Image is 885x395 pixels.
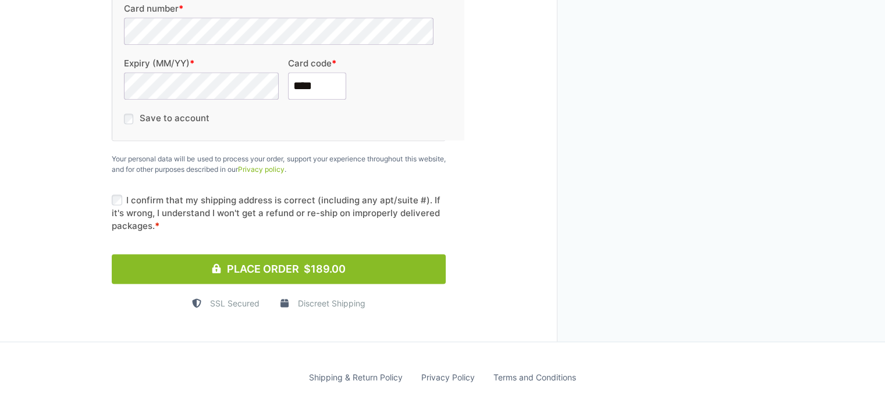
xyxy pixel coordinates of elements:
label: Card number [124,4,420,13]
a: Shipping & Return Policy [309,371,403,383]
label: I confirm that my shipping address is correct (including any apt/suite #). If it's wrong, I under... [112,194,446,232]
a: Privacy policy [238,165,285,174]
label: Expiry (MM/YY) [124,59,272,68]
button: Place Order $189.00 [112,254,446,284]
span: Discreet Shipping [298,297,365,309]
span: SSL Secured [210,297,260,309]
abbr: required [155,220,159,231]
label: Save to account [140,112,209,124]
label: Card code [288,59,436,68]
a: Privacy Policy [421,371,475,383]
a: Terms and Conditions​ [493,371,576,383]
p: Your personal data will be used to process your order, support your experience throughout this we... [112,154,446,175]
input: I confirm that my shipping address is correct (including any apt/suite #). If it's wrong, I under... [112,195,122,205]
